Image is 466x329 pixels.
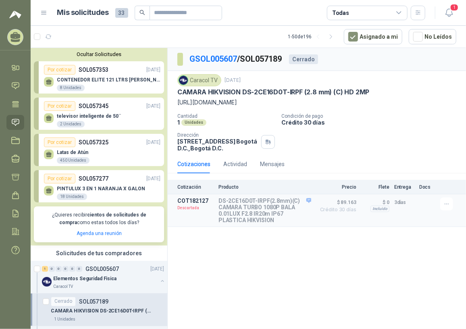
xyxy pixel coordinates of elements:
p: 1 [177,119,180,126]
a: Por cotizarSOL057277[DATE] PINTULUX 3 EN 1 NARANJA X GALON18 Unidades [34,170,164,202]
p: [STREET_ADDRESS] Bogotá D.C. , Bogotá D.C. [177,138,258,152]
a: CerradoSOL057189CAMARA HIKVISION DS-2CE16D0T-IRPF (2.8 mm) (C) HD 2MP1 Unidades [31,294,167,326]
div: Cotizaciones [177,160,210,169]
p: Cotización [177,184,214,190]
div: 1 Unidades [51,316,79,323]
p: [DATE] [150,265,164,273]
p: [DATE] [225,77,241,84]
p: Precio [316,184,356,190]
div: Unidades [181,119,206,126]
p: SOL057189 [79,299,108,304]
p: Entrega [394,184,414,190]
button: Asignado a mi [344,29,402,44]
div: Cerrado [51,297,76,306]
a: 1 0 0 0 0 0 GSOL005607[DATE] Company LogoElementos Seguridad FisicaCaracol TV [42,264,166,290]
img: Company Logo [42,277,52,287]
span: $ 89.163 [316,198,356,207]
p: SOL057277 [79,174,108,183]
div: 2 Unidades [57,121,85,127]
p: COT182127 [177,198,214,204]
p: CAMARA HIKVISION DS-2CE16D0T-IRPF (2.8 mm) (C) HD 2MP [177,88,369,96]
button: Ocultar Solicitudes [34,51,164,57]
p: Dirección [177,132,258,138]
p: $ 0 [361,198,389,207]
div: Por cotizar [44,174,75,183]
p: Crédito 30 días [281,119,463,126]
img: Logo peakr [9,10,21,19]
button: No Leídos [409,29,456,44]
p: Latas de Atún [57,150,89,155]
div: 8 Unidades [57,85,85,91]
p: CONTENEDOR ELITE 121 LTRS [PERSON_NAME] [57,77,160,83]
div: 0 [56,266,62,272]
p: Elementos Seguridad Fisica [53,275,116,282]
p: Descartada [177,204,214,212]
p: SOL057353 [79,65,108,74]
div: Todas [332,8,349,17]
div: Actividad [223,160,247,169]
p: Caracol TV [53,283,73,290]
div: 0 [69,266,75,272]
span: Crédito 30 días [316,207,356,212]
div: 0 [49,266,55,272]
span: search [139,10,145,15]
a: Agenda una reunión [77,231,122,236]
p: [DATE] [146,66,160,74]
p: [DATE] [146,175,160,183]
div: Ocultar SolicitudesPor cotizarSOL057353[DATE] CONTENEDOR ELITE 121 LTRS [PERSON_NAME]8 UnidadesPo... [31,48,167,246]
span: 1 [450,4,459,11]
p: [DATE] [146,139,160,146]
div: Solicitudes de tus compradores [31,246,167,261]
p: SOL057345 [79,102,108,110]
p: ¿Quieres recibir como estas todos los días? [39,211,159,227]
p: [URL][DOMAIN_NAME] [177,98,456,107]
a: Por cotizarSOL057325[DATE] Latas de Atún450 Unidades [34,134,164,166]
a: Por cotizarSOL057353[DATE] CONTENEDOR ELITE 121 LTRS [PERSON_NAME]8 Unidades [34,61,164,94]
p: PINTULUX 3 EN 1 NARANJA X GALON [57,186,145,192]
p: SOL057325 [79,138,108,147]
p: DS-2CE16D0T-IRPF(2.8mm)(C) CAMARA TURBO 1080P BALA 0.01LUX F2.8 IR20m IP67 PLASTICA HIKVISION [218,198,311,223]
p: CAMARA HIKVISION DS-2CE16D0T-IRPF (2.8 mm) (C) HD 2MP [51,307,151,315]
img: Company Logo [179,76,188,85]
span: 33 [115,8,128,18]
p: Condición de pago [281,113,463,119]
p: GSOL005607 [85,266,119,272]
p: Docs [419,184,435,190]
div: Caracol TV [177,74,221,86]
div: Por cotizar [44,137,75,147]
div: 0 [62,266,69,272]
div: Por cotizar [44,101,75,111]
div: Por cotizar [44,65,75,75]
p: televisor inteligente de 50¨ [57,113,121,119]
div: Cerrado [289,54,318,64]
a: Por cotizarSOL057345[DATE] televisor inteligente de 50¨2 Unidades [34,98,164,130]
div: 1 [42,266,48,272]
p: Cantidad [177,113,275,119]
p: Flete [361,184,389,190]
div: 18 Unidades [57,194,87,200]
button: 1 [442,6,456,20]
div: 0 [76,266,82,272]
div: 450 Unidades [57,157,89,164]
p: / SOL057189 [189,53,283,65]
a: GSOL005607 [189,54,237,64]
div: Mensajes [260,160,285,169]
p: [DATE] [146,102,160,110]
div: Incluido [370,206,389,212]
b: cientos de solicitudes de compra [59,212,146,225]
p: 3 días [394,198,414,207]
h1: Mis solicitudes [57,7,109,19]
p: Producto [218,184,311,190]
div: 1 - 50 de 196 [288,30,337,43]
